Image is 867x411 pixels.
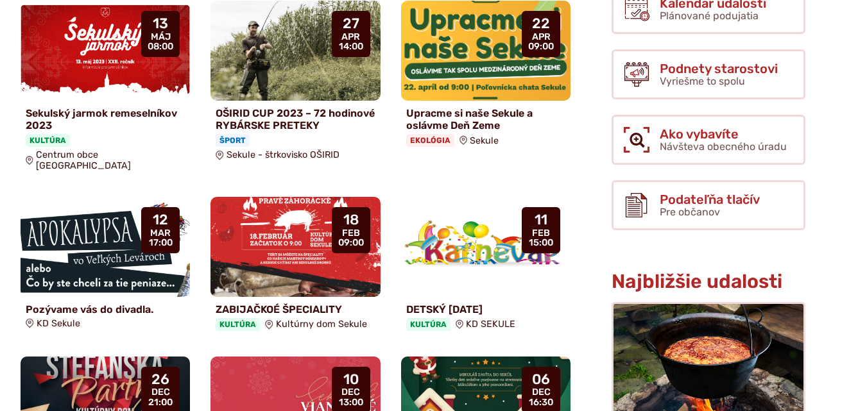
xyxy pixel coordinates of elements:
[36,149,185,171] span: Centrum obce [GEOGRAPHIC_DATA]
[401,1,571,152] a: Upracme si naše Sekule a oslávme Deň Zeme EkológiaSekule 22 apr 09:00
[339,398,363,408] span: 13:00
[470,135,499,146] span: Sekule
[466,319,515,330] span: KD SEKULE
[612,180,805,230] a: Podateľňa tlačív Pre občanov
[660,192,760,206] span: Podateľňa tlačív
[149,238,173,248] span: 17:00
[529,212,553,228] span: 11
[216,134,250,147] span: Šport
[528,32,554,42] span: apr
[529,387,553,398] span: dec
[612,49,805,99] a: Podnety starostovi Vyriešme to spolu
[660,206,720,218] span: Pre občanov
[660,140,787,153] span: Návšteva obecného úradu
[528,42,554,52] span: 09:00
[660,75,745,87] span: Vyriešme to spolu
[338,228,364,239] span: feb
[210,1,380,165] a: OŠIRID CUP 2023 – 72 hodinové RYBÁRSKE PRETEKY ŠportSekule - štrkovisko OŠIRID 27 apr 14:00
[227,149,339,160] span: Sekule - štrkovisko OŠIRID
[660,62,778,76] span: Podnety starostovi
[21,197,190,333] a: Pozývame vás do divadla. KD Sekule 12 mar 17:00
[216,303,375,315] h4: ZABIJAČKOÉ ŠPECIALITY
[210,197,380,336] a: ZABIJAČKOÉ ŠPECIALITY KultúraKultúrny dom Sekule 18 feb 09:00
[406,107,565,131] h4: Upracme si naše Sekule a oslávme Deň Zeme
[406,303,565,315] h4: DETSKÝ [DATE]
[148,32,173,42] span: máj
[37,318,80,329] span: KD Sekule
[216,107,375,131] h4: OŠIRID CUP 2023 – 72 hodinové RYBÁRSKE PRETEKY
[401,197,571,336] a: DETSKÝ [DATE] KultúraKD SEKULE 11 feb 15:00
[529,228,553,239] span: feb
[276,319,367,330] span: Kultúrny dom Sekule
[148,16,173,31] span: 13
[149,212,173,228] span: 12
[21,1,190,176] a: Sekulský jarmok remeselníkov 2023 KultúraCentrum obce [GEOGRAPHIC_DATA] 13 máj 08:00
[528,16,554,31] span: 22
[26,107,185,131] h4: Sekulský jarmok remeselníkov 2023
[338,238,364,248] span: 09:00
[339,42,363,52] span: 14:00
[529,398,553,408] span: 16:30
[339,387,363,398] span: dec
[338,212,364,228] span: 18
[339,32,363,42] span: apr
[148,387,173,398] span: dec
[339,372,363,387] span: 10
[529,372,553,387] span: 06
[406,318,451,331] span: Kultúra
[406,134,454,147] span: Ekológia
[26,303,185,315] h4: Pozývame vás do divadla.
[148,398,173,408] span: 21:00
[148,42,173,52] span: 08:00
[216,318,260,331] span: Kultúra
[612,271,805,292] h3: Najbližšie udalosti
[149,228,173,239] span: mar
[26,134,70,147] span: Kultúra
[612,115,805,165] a: Ako vybavíte Návšteva obecného úradu
[529,238,553,248] span: 15:00
[660,10,759,22] span: Plánované podujatia
[660,127,787,141] span: Ako vybavíte
[148,372,173,387] span: 26
[339,16,363,31] span: 27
